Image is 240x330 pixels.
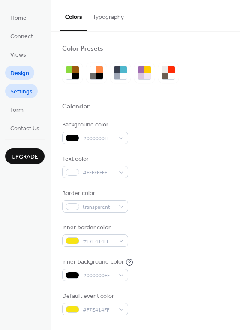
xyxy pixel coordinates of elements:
button: Upgrade [5,148,45,164]
a: Home [5,10,32,24]
span: Home [10,14,27,23]
span: #F7E414FF [83,306,114,315]
span: Upgrade [12,153,38,162]
div: Color Presets [62,45,103,54]
span: #FFFFFFFF [83,168,114,177]
a: Design [5,66,34,80]
span: #000000FF [83,271,114,280]
div: Inner background color [62,258,124,267]
span: Contact Us [10,124,39,133]
a: Settings [5,84,38,98]
span: Form [10,106,24,115]
a: Form [5,102,29,117]
span: Views [10,51,26,60]
a: Views [5,47,31,61]
span: Design [10,69,29,78]
div: Border color [62,189,126,198]
div: Text color [62,155,126,164]
span: #000000FF [83,134,114,143]
div: Background color [62,120,126,129]
span: transparent [83,203,114,212]
div: Calendar [62,102,90,111]
div: Inner border color [62,223,126,232]
a: Contact Us [5,121,45,135]
span: Connect [10,32,33,41]
div: Default event color [62,292,126,301]
a: Connect [5,29,38,43]
span: #F7E414FF [83,237,114,246]
span: Settings [10,87,33,96]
